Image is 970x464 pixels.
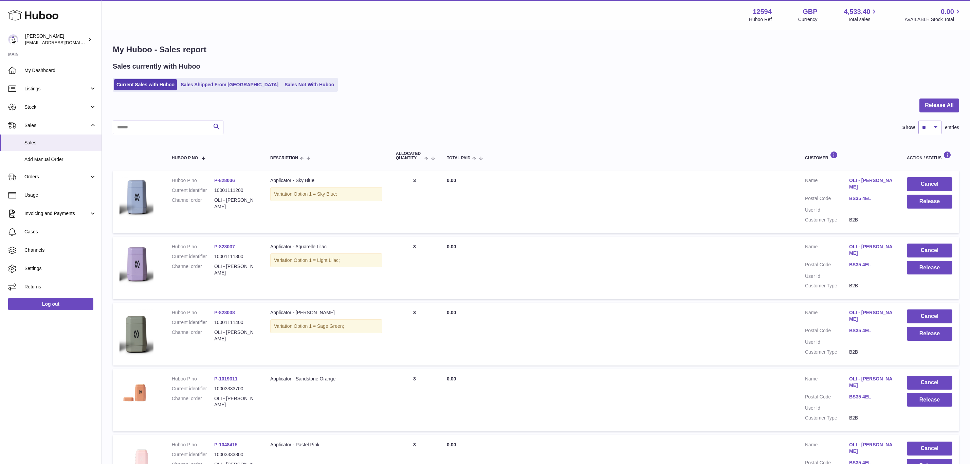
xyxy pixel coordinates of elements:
div: Huboo Ref [749,16,772,23]
dt: Customer Type [805,217,849,223]
dt: Huboo P no [172,309,214,316]
a: Current Sales with Huboo [114,79,177,90]
td: 3 [389,171,440,233]
span: Invoicing and Payments [24,210,89,217]
button: Cancel [907,376,952,390]
a: BS35 4EL [849,327,893,334]
dd: B2B [849,217,893,223]
span: 0.00 [941,7,954,16]
a: BS35 4EL [849,195,893,202]
a: OLI - [PERSON_NAME] [849,177,893,190]
dt: Postal Code [805,262,849,270]
button: Release [907,327,952,341]
dt: Channel order [172,395,214,408]
a: Sales Not With Huboo [282,79,336,90]
div: Applicator - Aquarelle Lilac [270,244,382,250]
button: Cancel [907,177,952,191]
div: Applicator - Pastel Pink [270,442,382,448]
span: Usage [24,192,96,198]
dd: B2B [849,415,893,421]
span: ALLOCATED Quantity [396,151,423,160]
button: Cancel [907,244,952,257]
div: Variation: [270,319,382,333]
span: Option 1 = Sage Green; [294,323,344,329]
dt: Channel order [172,329,214,342]
a: P-828037 [214,244,235,249]
div: Applicator - Sky Blue [270,177,382,184]
span: entries [945,124,959,131]
span: AVAILABLE Stock Total [904,16,962,23]
span: My Dashboard [24,67,96,74]
dt: Postal Code [805,394,849,402]
h2: Sales currently with Huboo [113,62,200,71]
dt: Customer Type [805,283,849,289]
dt: Postal Code [805,195,849,203]
dt: User Id [805,405,849,411]
button: Cancel [907,309,952,323]
span: Settings [24,265,96,272]
img: 125941691597927.png [120,309,153,357]
dt: User Id [805,273,849,280]
span: Returns [24,284,96,290]
dt: Name [805,309,849,324]
span: 4,533.40 [844,7,871,16]
div: Variation: [270,187,382,201]
span: Add Manual Order [24,156,96,163]
dt: Huboo P no [172,442,214,448]
a: BS35 4EL [849,262,893,268]
div: Applicator - [PERSON_NAME] [270,309,382,316]
dt: Current identifier [172,386,214,392]
button: Release All [919,99,959,112]
dd: B2B [849,349,893,355]
dd: OLI - [PERSON_NAME] [214,329,257,342]
button: Release [907,261,952,275]
div: [PERSON_NAME] [25,33,86,46]
dt: User Id [805,207,849,213]
span: Sales [24,140,96,146]
td: 3 [389,369,440,431]
dd: B2B [849,283,893,289]
dt: Channel order [172,197,214,210]
a: 4,533.40 Total sales [844,7,878,23]
span: [EMAIL_ADDRESS][DOMAIN_NAME] [25,40,100,45]
a: OLI - [PERSON_NAME] [849,442,893,454]
td: 3 [389,237,440,299]
a: 0.00 AVAILABLE Stock Total [904,7,962,23]
span: 0.00 [447,376,456,381]
img: internalAdmin-12594@internal.huboo.com [8,34,18,44]
a: P-1019311 [214,376,238,381]
dd: 10001111400 [214,319,257,326]
span: Description [270,156,298,160]
button: Release [907,195,952,209]
dt: Name [805,177,849,192]
label: Show [902,124,915,131]
img: 125941691598090.png [120,244,153,286]
a: OLI - [PERSON_NAME] [849,244,893,256]
a: P-828036 [214,178,235,183]
dt: Customer Type [805,415,849,421]
dt: Current identifier [172,451,214,458]
dt: Current identifier [172,253,214,260]
a: Log out [8,298,93,310]
button: Release [907,393,952,407]
dd: 10001111200 [214,187,257,194]
a: P-828038 [214,310,235,315]
h1: My Huboo - Sales report [113,44,959,55]
span: 0.00 [447,310,456,315]
dt: Postal Code [805,327,849,336]
dt: Huboo P no [172,244,214,250]
span: Total paid [447,156,471,160]
dt: Name [805,442,849,456]
span: Orders [24,174,89,180]
button: Cancel [907,442,952,456]
dt: Current identifier [172,187,214,194]
img: 125941754688719.png [120,376,153,410]
span: Huboo P no [172,156,198,160]
dt: Channel order [172,263,214,276]
div: Currency [798,16,818,23]
dd: OLI - [PERSON_NAME] [214,197,257,210]
a: Sales Shipped From [GEOGRAPHIC_DATA] [178,79,281,90]
img: 125941691598334.png [120,177,153,217]
dd: 10003333700 [214,386,257,392]
span: Total sales [848,16,878,23]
